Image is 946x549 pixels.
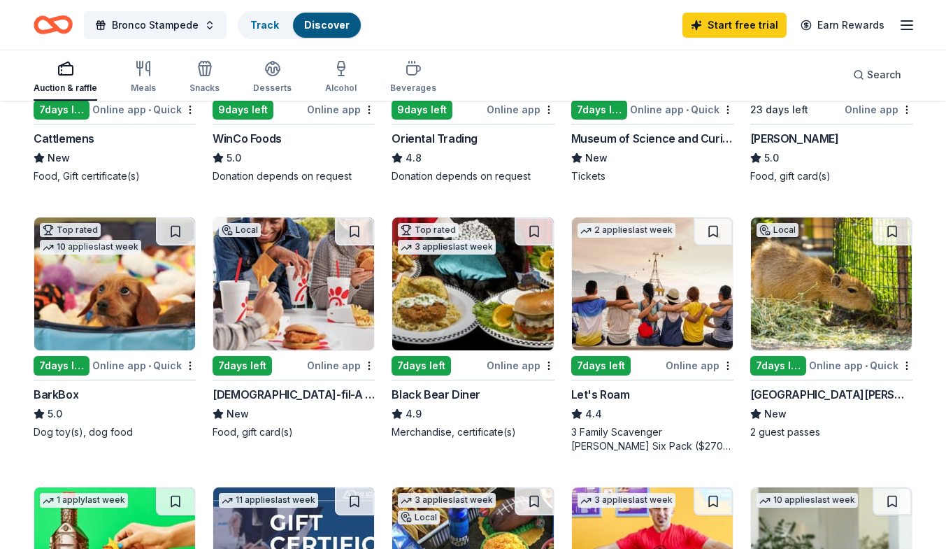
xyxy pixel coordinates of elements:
button: TrackDiscover [238,11,362,39]
div: 2 guest passes [750,425,912,439]
img: Image for BarkBox [34,218,195,350]
a: Start free trial [682,13,787,38]
div: 3 Family Scavenger [PERSON_NAME] Six Pack ($270 Value), 2 Date Night Scavenger [PERSON_NAME] Two ... [571,425,733,453]
div: BarkBox [34,386,78,403]
div: Oriental Trading [392,130,478,147]
span: New [764,406,787,422]
a: Image for BarkBoxTop rated10 applieslast week7days leftOnline app•QuickBarkBox5.0Dog toy(s), dog ... [34,217,196,439]
div: Food, gift card(s) [213,425,375,439]
div: 9 days left [213,100,273,120]
button: Bronco Stampede [84,11,227,39]
button: Auction & raffle [34,55,97,101]
div: Online app Quick [92,101,196,118]
span: Bronco Stampede [112,17,199,34]
span: 5.0 [48,406,62,422]
button: Search [842,61,912,89]
a: Discover [304,19,350,31]
span: Search [867,66,901,83]
div: 11 applies last week [219,493,318,508]
div: 23 days left [750,101,808,118]
span: • [148,360,151,371]
a: Image for Chick-fil-A (Fresno)Local7days leftOnline app[DEMOGRAPHIC_DATA]-fil-A ([GEOGRAPHIC_DATA... [213,217,375,439]
div: 10 applies last week [757,493,858,508]
div: 7 days left [213,356,272,376]
a: Earn Rewards [792,13,893,38]
div: Local [398,511,440,525]
div: Online app Quick [809,357,912,374]
div: Museum of Science and Curiosity [571,130,733,147]
div: Food, gift card(s) [750,169,912,183]
div: Dog toy(s), dog food [34,425,196,439]
div: Meals [131,83,156,94]
span: • [865,360,868,371]
div: Snacks [189,83,220,94]
div: Online app Quick [630,101,733,118]
div: Donation depends on request [213,169,375,183]
button: Alcohol [325,55,357,101]
div: Alcohol [325,83,357,94]
div: Merchandise, certificate(s) [392,425,554,439]
div: [DEMOGRAPHIC_DATA]-fil-A ([GEOGRAPHIC_DATA]) [213,386,375,403]
div: 10 applies last week [40,240,141,255]
div: Let's Roam [571,386,630,403]
span: • [148,104,151,115]
span: 4.9 [406,406,422,422]
div: Local [219,223,261,237]
div: Beverages [390,83,436,94]
div: Online app [666,357,733,374]
a: Track [250,19,279,31]
div: 7 days left [571,356,631,376]
button: Beverages [390,55,436,101]
div: Top rated [40,223,101,237]
div: Tickets [571,169,733,183]
a: Image for Black Bear DinerTop rated3 applieslast week7days leftOnline appBlack Bear Diner4.9Merch... [392,217,554,439]
button: Meals [131,55,156,101]
div: Online app [307,101,375,118]
div: 2 applies last week [578,223,675,238]
div: Desserts [253,83,292,94]
span: New [48,150,70,166]
span: New [585,150,608,166]
a: Image for Santa Barbara ZooLocal7days leftOnline app•Quick[GEOGRAPHIC_DATA][PERSON_NAME]New2 gues... [750,217,912,439]
div: 3 applies last week [398,240,496,255]
span: 5.0 [764,150,779,166]
div: Local [757,223,798,237]
button: Desserts [253,55,292,101]
img: Image for Black Bear Diner [392,218,553,350]
div: Auction & raffle [34,83,97,94]
img: Image for Let's Roam [572,218,733,350]
div: 9 days left [392,100,452,120]
div: Black Bear Diner [392,386,480,403]
img: Image for Santa Barbara Zoo [751,218,912,350]
span: 5.0 [227,150,241,166]
img: Image for Chick-fil-A (Fresno) [213,218,374,350]
div: 7 days left [392,356,451,376]
div: 7 days left [34,356,89,376]
div: 3 applies last week [398,493,496,508]
div: [PERSON_NAME] [750,130,839,147]
div: 7 days left [750,356,806,376]
button: Snacks [189,55,220,101]
a: Image for Let's Roam2 applieslast week7days leftOnline appLet's Roam4.43 Family Scavenger [PERSON... [571,217,733,453]
div: Online app [307,357,375,374]
span: New [227,406,249,422]
div: Food, Gift certificate(s) [34,169,196,183]
div: WinCo Foods [213,130,282,147]
div: [GEOGRAPHIC_DATA][PERSON_NAME] [750,386,912,403]
span: 4.4 [585,406,602,422]
div: 3 applies last week [578,493,675,508]
div: Online app Quick [92,357,196,374]
div: 1 apply last week [40,493,128,508]
div: 7 days left [34,100,89,120]
span: 4.8 [406,150,422,166]
div: Online app [487,357,554,374]
div: Top rated [398,223,459,237]
span: • [686,104,689,115]
div: Online app [487,101,554,118]
div: Cattlemens [34,130,94,147]
div: Donation depends on request [392,169,554,183]
a: Home [34,8,73,41]
div: 7 days left [571,100,627,120]
div: Online app [845,101,912,118]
